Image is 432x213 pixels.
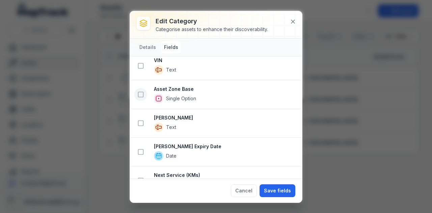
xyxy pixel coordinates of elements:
[161,41,181,53] button: Fields
[166,124,176,131] span: Text
[166,153,177,159] span: Date
[154,114,296,121] strong: [PERSON_NAME]
[154,143,296,150] strong: [PERSON_NAME] Expiry Date
[166,95,196,102] span: Single Option
[154,86,296,92] strong: Asset Zone Base
[166,66,176,73] span: Text
[137,41,159,53] button: Details
[231,184,257,197] button: Cancel
[154,172,296,179] strong: Next Service (KMs)
[154,57,296,64] strong: VIN
[156,26,268,33] div: Categorise assets to enhance their discoverability.
[260,184,295,197] button: Save fields
[156,17,268,26] h3: Edit category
